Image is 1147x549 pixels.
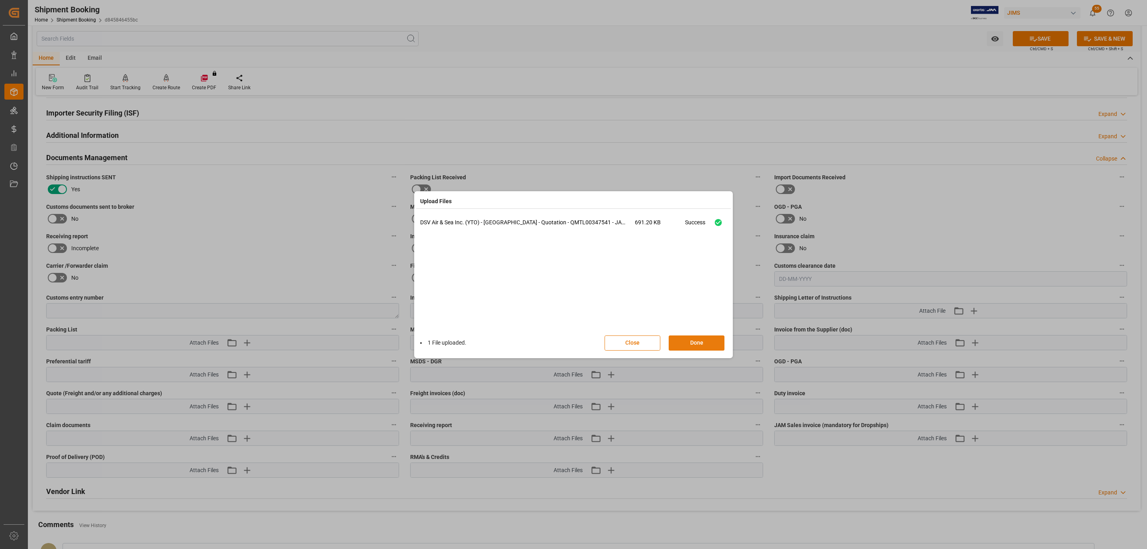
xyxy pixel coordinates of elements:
[420,218,635,227] p: DSV Air & Sea Inc. (YTO) - [GEOGRAPHIC_DATA] - Quotation - QMTL00347541 - JAM INDUSTRIES LTD..PDF
[420,339,466,347] li: 1 File uploaded.
[420,197,452,206] h4: Upload Files
[635,218,685,232] span: 691.20 KB
[685,218,705,232] div: Success
[669,335,724,351] button: Done
[605,335,660,351] button: Close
